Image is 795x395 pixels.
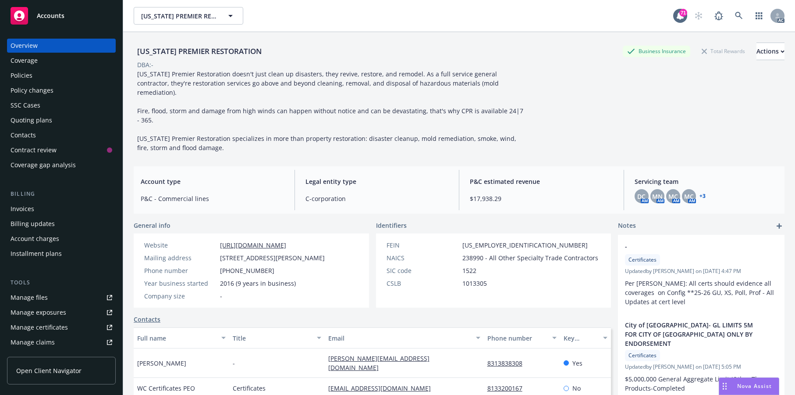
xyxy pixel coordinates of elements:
div: Company size [144,291,216,301]
div: Year business started [144,279,216,288]
div: Coverage gap analysis [11,158,76,172]
a: SSC Cases [7,98,116,112]
a: Policies [7,68,116,83]
span: 2016 (9 years in business) [220,279,296,288]
span: - [220,291,222,301]
a: Manage files [7,291,116,305]
span: Accounts [37,12,64,19]
a: Start snowing [690,7,707,25]
span: [STREET_ADDRESS][PERSON_NAME] [220,253,325,262]
span: Certificates [233,384,266,393]
span: Nova Assist [737,382,772,390]
span: C-corporation [305,194,449,203]
div: NAICS [387,253,459,262]
span: MC [668,192,678,201]
a: Quoting plans [7,113,116,127]
span: $17,938.29 [470,194,613,203]
a: Manage claims [7,335,116,349]
span: MC [684,192,694,201]
div: Coverage [11,54,38,68]
span: P&C - Commercial lines [141,194,284,203]
span: - [233,359,235,368]
span: Certificates [628,352,657,359]
div: Business Insurance [623,46,690,57]
div: FEIN [387,241,459,250]
div: Account charges [11,232,59,246]
a: Manage certificates [7,320,116,334]
a: Account charges [7,232,116,246]
div: Key contact [564,334,598,343]
span: MN [652,192,663,201]
span: WC Certificates PEO [137,384,195,393]
a: Invoices [7,202,116,216]
div: Tools [7,278,116,287]
button: Nova Assist [719,377,779,395]
div: Drag to move [719,378,730,395]
span: No [572,384,581,393]
div: Phone number [487,334,547,343]
span: [US_STATE] Premier Restoration doesn't just clean up disasters, they revive, restore, and remodel... [137,70,525,152]
span: General info [134,221,170,230]
span: Open Client Navigator [16,366,82,375]
span: Per [PERSON_NAME]: All certs should evidence all coverages on Config **25-26 GU, XS, Poll, Prof -... [625,279,776,306]
a: Overview [7,39,116,53]
span: 1522 [462,266,476,275]
button: Phone number [484,327,560,348]
span: 238990 - All Other Specialty Trade Contractors [462,253,598,262]
div: CSLB [387,279,459,288]
span: Legal entity type [305,177,449,186]
a: +3 [699,194,706,199]
div: Email [328,334,471,343]
a: Report a Bug [710,7,728,25]
button: Email [325,327,484,348]
div: Overview [11,39,38,53]
a: Manage exposures [7,305,116,320]
div: DBA: - [137,60,153,69]
span: Identifiers [376,221,407,230]
span: Account type [141,177,284,186]
span: Servicing team [635,177,778,186]
span: Updated by [PERSON_NAME] on [DATE] 4:47 PM [625,267,777,275]
div: Total Rewards [697,46,749,57]
div: Full name [137,334,216,343]
div: [US_STATE] PREMIER RESTORATION [134,46,265,57]
span: Updated by [PERSON_NAME] on [DATE] 5:05 PM [625,363,777,371]
div: Manage certificates [11,320,68,334]
span: Notes [618,221,636,231]
div: -CertificatesUpdatedby [PERSON_NAME] on [DATE] 4:47 PMPer [PERSON_NAME]: All certs should evidenc... [618,235,784,313]
div: Quoting plans [11,113,52,127]
div: Billing updates [11,217,55,231]
a: [EMAIL_ADDRESS][DOMAIN_NAME] [328,384,438,392]
div: SIC code [387,266,459,275]
div: Contract review [11,143,57,157]
span: - [625,242,755,251]
span: DC [637,192,646,201]
a: Coverage [7,54,116,68]
a: Contract review [7,143,116,157]
button: [US_STATE] PREMIER RESTORATION [134,7,243,25]
a: 8313838308 [487,359,529,367]
a: 8133200167 [487,384,529,392]
div: Manage files [11,291,48,305]
div: Policies [11,68,32,83]
button: Actions [756,43,784,60]
a: add [774,221,784,231]
div: Installment plans [11,247,62,261]
div: Website [144,241,216,250]
a: Installment plans [7,247,116,261]
div: Contacts [11,128,36,142]
span: 1013305 [462,279,487,288]
a: Accounts [7,4,116,28]
div: Manage claims [11,335,55,349]
button: Key contact [560,327,611,348]
div: SSC Cases [11,98,40,112]
div: Phone number [144,266,216,275]
a: [URL][DOMAIN_NAME] [220,241,286,249]
div: Invoices [11,202,34,216]
div: Billing [7,190,116,198]
a: Contacts [134,315,160,324]
div: 71 [679,9,687,17]
a: Switch app [750,7,768,25]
